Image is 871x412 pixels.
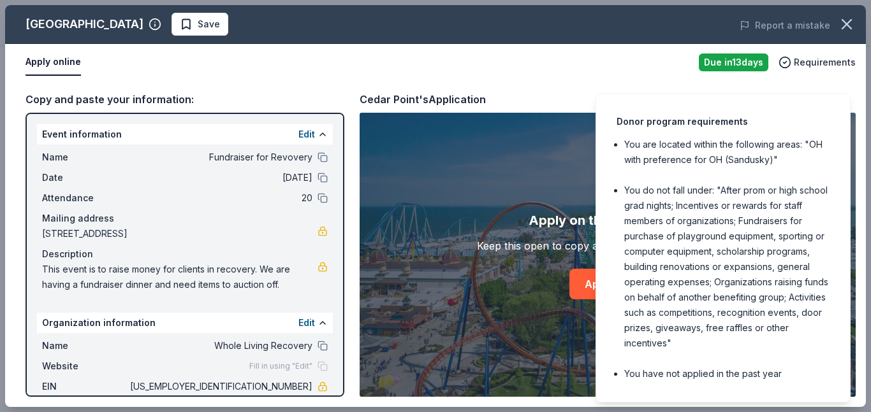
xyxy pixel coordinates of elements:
[298,315,315,330] button: Edit
[42,150,128,165] span: Name
[42,338,128,353] span: Name
[624,183,830,351] li: You do not fall under: "After prom or high school grad nights; Incentives or rewards for staff me...
[298,127,315,142] button: Edit
[37,124,333,145] div: Event information
[42,190,128,206] span: Attendance
[42,246,328,262] div: Description
[26,14,143,34] div: [GEOGRAPHIC_DATA]
[42,379,128,394] span: EIN
[42,211,328,226] div: Mailing address
[42,170,128,185] span: Date
[360,91,486,108] div: Cedar Point's Application
[128,379,312,394] span: [US_EMPLOYER_IDENTIFICATION_NUMBER]
[42,226,318,241] span: [STREET_ADDRESS]
[529,210,687,231] div: Apply on the donor's site
[624,137,830,167] li: You are located within the following areas: "OH with preference for OH (Sandusky)"
[779,55,856,70] button: Requirements
[42,262,318,292] span: This event is to raise money for clients in recovery. We are having a fundraiser dinner and need ...
[26,49,81,76] button: Apply online
[128,170,312,185] span: [DATE]
[699,53,768,71] div: Due in 13 days
[37,313,333,333] div: Organization information
[26,91,344,108] div: Copy and paste your information:
[128,338,312,353] span: Whole Living Recovery
[624,366,830,381] li: You have not applied in the past year
[172,13,228,36] button: Save
[249,361,312,371] span: Fill in using "Edit"
[794,55,856,70] span: Requirements
[198,17,220,32] span: Save
[128,150,312,165] span: Fundraiser for Revovery
[569,269,647,299] a: Apply
[42,359,128,374] span: Website
[617,114,830,129] div: Donor program requirements
[128,190,312,206] span: 20
[740,18,830,33] button: Report a mistake
[477,238,738,253] div: Keep this open to copy and paste in your information.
